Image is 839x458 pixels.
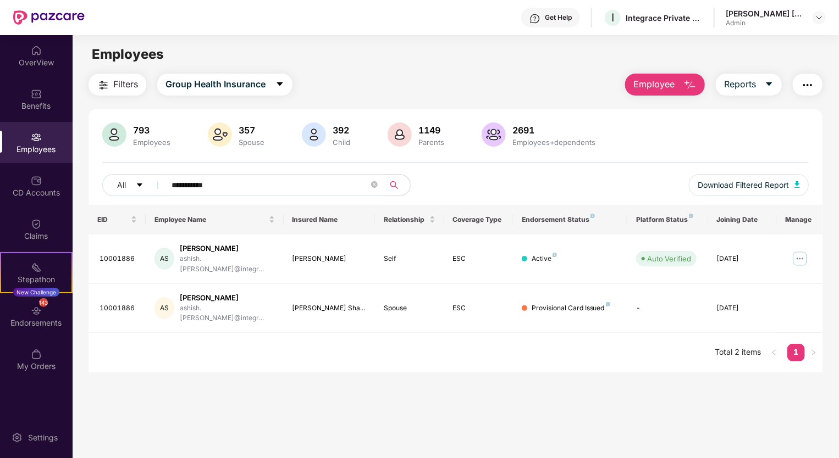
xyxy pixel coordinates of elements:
span: caret-down [765,80,774,90]
li: Previous Page [765,344,783,361]
th: Insured Name [284,205,376,234]
span: I [611,11,614,24]
span: Employees [92,46,164,62]
div: Platform Status [636,215,699,224]
div: Parents [416,138,446,147]
div: Spouse [236,138,267,147]
span: EID [97,215,129,224]
img: svg+xml;base64,PHN2ZyBpZD0iRHJvcGRvd24tMzJ4MzIiIHhtbG5zPSJodHRwOi8vd3d3LnczLm9yZy8yMDAwL3N2ZyIgd2... [815,13,824,22]
div: 793 [131,125,173,136]
div: [PERSON_NAME] Sha... [292,303,367,314]
span: All [117,179,126,191]
span: search [383,181,405,189]
div: ashish.[PERSON_NAME]@integr... [180,254,274,275]
th: Coverage Type [444,205,513,234]
img: svg+xml;base64,PHN2ZyB4bWxucz0iaHR0cDovL3d3dy53My5vcmcvMjAwMC9zdmciIHhtbG5zOnhsaW5rPSJodHRwOi8vd3... [302,122,326,147]
div: 143 [39,298,48,307]
span: Employee [633,77,675,91]
div: Settings [25,432,61,443]
div: Spouse [384,303,435,314]
div: Stepathon [1,274,71,285]
div: Get Help [545,13,572,22]
img: svg+xml;base64,PHN2ZyBpZD0iQ2xhaW0iIHhtbG5zPSJodHRwOi8vd3d3LnczLm9yZy8yMDAwL3N2ZyIgd2lkdGg9IjIwIi... [31,219,42,230]
div: [DATE] [716,303,768,314]
div: Employees [131,138,173,147]
img: svg+xml;base64,PHN2ZyB4bWxucz0iaHR0cDovL3d3dy53My5vcmcvMjAwMC9zdmciIHhtbG5zOnhsaW5rPSJodHRwOi8vd3... [388,122,412,147]
div: [PERSON_NAME] [180,243,274,254]
div: 10001886 [100,303,137,314]
span: caret-down [275,80,284,90]
img: svg+xml;base64,PHN2ZyB4bWxucz0iaHR0cDovL3d3dy53My5vcmcvMjAwMC9zdmciIHdpZHRoPSIyMSIgaGVpZ2h0PSIyMC... [31,262,42,273]
span: caret-down [136,181,143,190]
div: Employees+dependents [510,138,598,147]
div: [DATE] [716,254,768,264]
button: right [805,344,823,361]
li: Next Page [805,344,823,361]
td: - [627,284,708,333]
div: New Challenge [13,288,59,297]
div: Child [330,138,352,147]
div: Auto Verified [647,253,691,264]
img: svg+xml;base64,PHN2ZyB4bWxucz0iaHR0cDovL3d3dy53My5vcmcvMjAwMC9zdmciIHhtbG5zOnhsaW5rPSJodHRwOi8vd3... [683,79,697,92]
div: 357 [236,125,267,136]
img: New Pazcare Logo [13,10,85,25]
img: svg+xml;base64,PHN2ZyB4bWxucz0iaHR0cDovL3d3dy53My5vcmcvMjAwMC9zdmciIHdpZHRoPSIyNCIgaGVpZ2h0PSIyNC... [97,79,110,92]
div: Self [384,254,435,264]
button: Group Health Insurancecaret-down [157,74,292,96]
a: 1 [787,344,805,360]
button: left [765,344,783,361]
div: 1149 [416,125,446,136]
img: svg+xml;base64,PHN2ZyB4bWxucz0iaHR0cDovL3d3dy53My5vcmcvMjAwMC9zdmciIHdpZHRoPSI4IiBoZWlnaHQ9IjgiIH... [553,253,557,257]
div: Active [532,254,557,264]
button: Filters [89,74,146,96]
div: ESC [453,254,504,264]
img: svg+xml;base64,PHN2ZyB4bWxucz0iaHR0cDovL3d3dy53My5vcmcvMjAwMC9zdmciIHhtbG5zOnhsaW5rPSJodHRwOi8vd3... [102,122,126,147]
img: svg+xml;base64,PHN2ZyBpZD0iRW1wbG95ZWVzIiB4bWxucz0iaHR0cDovL3d3dy53My5vcmcvMjAwMC9zdmciIHdpZHRoPS... [31,132,42,143]
span: Group Health Insurance [165,77,266,91]
li: 1 [787,344,805,361]
div: [PERSON_NAME] [180,293,274,303]
img: svg+xml;base64,PHN2ZyB4bWxucz0iaHR0cDovL3d3dy53My5vcmcvMjAwMC9zdmciIHdpZHRoPSI4IiBoZWlnaHQ9IjgiIH... [689,214,693,218]
img: svg+xml;base64,PHN2ZyB4bWxucz0iaHR0cDovL3d3dy53My5vcmcvMjAwMC9zdmciIHdpZHRoPSIyNCIgaGVpZ2h0PSIyNC... [801,79,814,92]
img: svg+xml;base64,PHN2ZyBpZD0iRW5kb3JzZW1lbnRzIiB4bWxucz0iaHR0cDovL3d3dy53My5vcmcvMjAwMC9zdmciIHdpZH... [31,305,42,316]
th: Relationship [375,205,444,234]
div: Integrace Private Limited [626,13,703,23]
div: AS [154,297,174,319]
th: Joining Date [708,205,776,234]
div: ESC [453,303,504,314]
img: svg+xml;base64,PHN2ZyBpZD0iQ0RfQWNjb3VudHMiIGRhdGEtbmFtZT0iQ0QgQWNjb3VudHMiIHhtbG5zPSJodHRwOi8vd3... [31,175,42,186]
button: Reportscaret-down [716,74,782,96]
img: svg+xml;base64,PHN2ZyB4bWxucz0iaHR0cDovL3d3dy53My5vcmcvMjAwMC9zdmciIHdpZHRoPSI4IiBoZWlnaHQ9IjgiIH... [606,302,610,306]
th: Manage [777,205,823,234]
button: Employee [625,74,705,96]
span: Relationship [384,215,427,224]
img: svg+xml;base64,PHN2ZyBpZD0iQmVuZWZpdHMiIHhtbG5zPSJodHRwOi8vd3d3LnczLm9yZy8yMDAwL3N2ZyIgd2lkdGg9Ij... [31,88,42,99]
span: Reports [724,77,756,91]
img: svg+xml;base64,PHN2ZyB4bWxucz0iaHR0cDovL3d3dy53My5vcmcvMjAwMC9zdmciIHhtbG5zOnhsaW5rPSJodHRwOi8vd3... [208,122,232,147]
button: Download Filtered Report [689,174,809,196]
img: svg+xml;base64,PHN2ZyBpZD0iTXlfT3JkZXJzIiBkYXRhLW5hbWU9Ik15IE9yZGVycyIgeG1sbnM9Imh0dHA6Ly93d3cudz... [31,349,42,360]
img: svg+xml;base64,PHN2ZyB4bWxucz0iaHR0cDovL3d3dy53My5vcmcvMjAwMC9zdmciIHhtbG5zOnhsaW5rPSJodHRwOi8vd3... [482,122,506,147]
img: svg+xml;base64,PHN2ZyB4bWxucz0iaHR0cDovL3d3dy53My5vcmcvMjAwMC9zdmciIHdpZHRoPSI4IiBoZWlnaHQ9IjgiIH... [590,214,595,218]
div: Admin [726,19,803,27]
th: EID [89,205,146,234]
div: 392 [330,125,352,136]
img: svg+xml;base64,PHN2ZyBpZD0iU2V0dGluZy0yMHgyMCIgeG1sbnM9Imh0dHA6Ly93d3cudzMub3JnLzIwMDAvc3ZnIiB3aW... [12,432,23,443]
img: manageButton [791,250,809,267]
button: Allcaret-down [102,174,169,196]
div: [PERSON_NAME] [292,254,367,264]
div: [PERSON_NAME] [PERSON_NAME] [726,8,803,19]
div: 10001886 [100,254,137,264]
span: close-circle [371,181,378,188]
div: Endorsement Status [522,215,619,224]
div: AS [154,248,174,270]
span: Download Filtered Report [698,179,789,191]
span: close-circle [371,180,378,191]
th: Employee Name [146,205,283,234]
img: svg+xml;base64,PHN2ZyBpZD0iSGVscC0zMngzMiIgeG1sbnM9Imh0dHA6Ly93d3cudzMub3JnLzIwMDAvc3ZnIiB3aWR0aD... [529,13,540,24]
span: left [771,349,777,356]
button: search [383,174,411,196]
span: Filters [113,77,138,91]
div: Provisional Card Issued [532,303,610,314]
span: Employee Name [154,215,266,224]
